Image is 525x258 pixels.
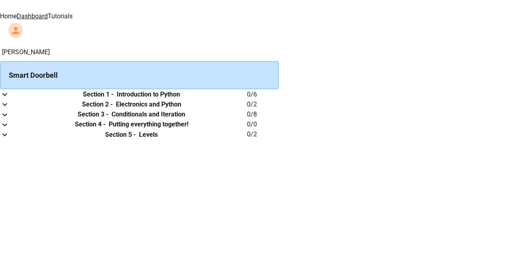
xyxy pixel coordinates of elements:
[139,130,158,140] h6: Levels
[17,12,48,20] a: Dashboard
[75,120,106,129] h6: Section 4 -
[247,130,279,139] h6: 0 / 2
[117,90,180,99] h6: Introduction to Python
[83,90,114,99] h6: Section 1 -
[247,100,279,109] h6: 0 / 2
[48,12,72,20] a: Tutorials
[116,100,181,109] h6: Electronics and Python
[247,120,279,129] h6: 0 / 0
[247,110,279,119] h6: 0 / 8
[2,47,279,57] h6: [PERSON_NAME]
[105,130,136,140] h6: Section 5 -
[82,100,113,109] h6: Section 2 -
[247,90,279,99] h6: 0 / 6
[78,110,108,119] h6: Section 3 -
[112,110,185,119] h6: Conditionals and Iteration
[109,120,188,129] h6: Putting everything together!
